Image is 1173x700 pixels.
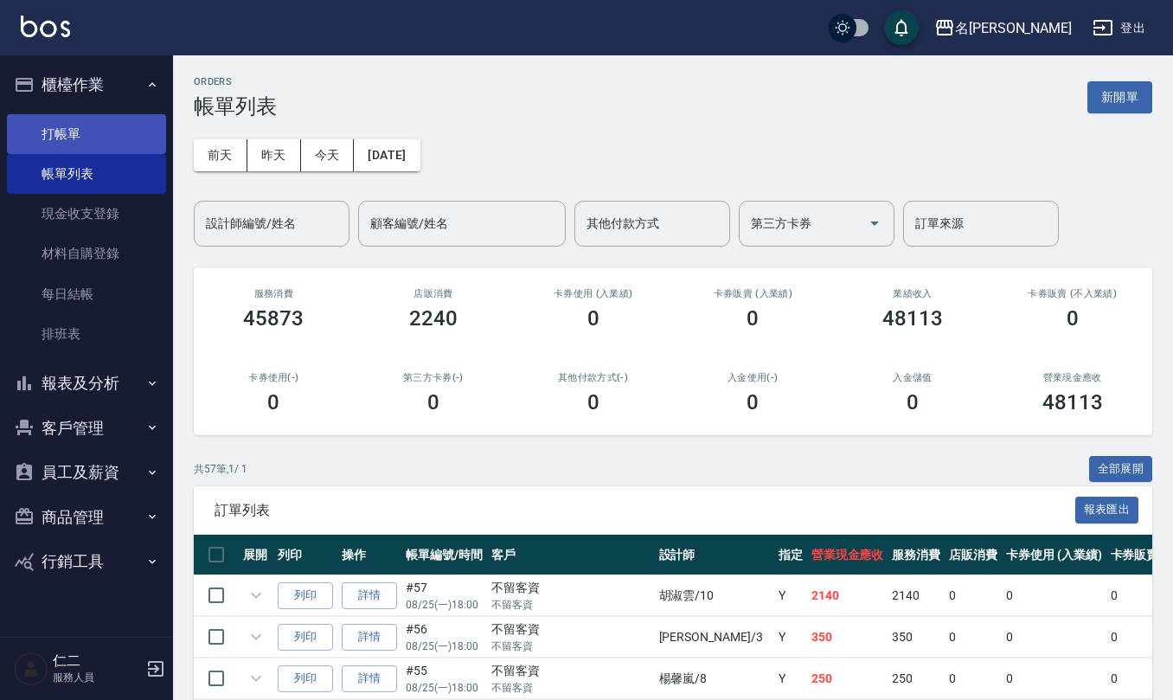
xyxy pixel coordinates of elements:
h2: ORDERS [194,76,277,87]
h3: 0 [747,390,759,414]
button: 全部展開 [1089,456,1153,483]
h3: 帳單列表 [194,94,277,119]
button: 列印 [278,582,333,609]
td: 0 [1002,617,1106,658]
td: 350 [888,617,945,658]
a: 帳單列表 [7,154,166,194]
p: 不留客資 [491,597,651,613]
a: 詳情 [342,582,397,609]
td: Y [774,658,807,699]
h2: 卡券販賣 (不入業績) [1013,288,1131,299]
td: #57 [401,575,487,616]
button: 報表匯出 [1075,497,1139,523]
td: #56 [401,617,487,658]
h3: 45873 [243,306,304,331]
td: Y [774,617,807,658]
h2: 營業現金應收 [1013,372,1131,383]
td: 250 [807,658,888,699]
a: 排班表 [7,314,166,354]
th: 店販消費 [945,535,1002,575]
th: 展開 [239,535,273,575]
h3: 0 [267,390,279,414]
h3: 0 [907,390,919,414]
th: 客戶 [487,535,655,575]
button: 前天 [194,139,247,171]
td: 0 [945,575,1002,616]
td: 2140 [807,575,888,616]
h2: 卡券使用(-) [215,372,333,383]
td: 0 [945,658,1002,699]
th: 服務消費 [888,535,945,575]
p: 不留客資 [491,639,651,654]
div: 不留客資 [491,620,651,639]
p: 08/25 (一) 18:00 [406,680,483,696]
h3: 48113 [1042,390,1103,414]
p: 共 57 筆, 1 / 1 [194,461,247,477]
a: 材料自購登錄 [7,234,166,273]
td: 0 [1002,658,1106,699]
td: 250 [888,658,945,699]
h2: 卡券使用 (入業績) [534,288,652,299]
button: 報表及分析 [7,361,166,406]
span: 訂單列表 [215,502,1075,519]
th: 營業現金應收 [807,535,888,575]
h3: 0 [587,390,599,414]
a: 詳情 [342,624,397,651]
button: 列印 [278,665,333,692]
button: 名[PERSON_NAME] [927,10,1079,46]
button: 昨天 [247,139,301,171]
h2: 店販消費 [375,288,493,299]
button: 櫃檯作業 [7,62,166,107]
img: Person [14,652,48,686]
th: 設計師 [655,535,774,575]
h3: 0 [747,306,759,331]
a: 現金收支登錄 [7,194,166,234]
h5: 仁二 [53,652,141,670]
td: 0 [1002,575,1106,616]
button: 列印 [278,624,333,651]
h2: 其他付款方式(-) [534,372,652,383]
h3: 2240 [409,306,458,331]
th: 列印 [273,535,337,575]
td: Y [774,575,807,616]
button: 商品管理 [7,495,166,540]
a: 打帳單 [7,114,166,154]
h3: 48113 [882,306,943,331]
td: #55 [401,658,487,699]
button: 登出 [1086,12,1152,44]
th: 指定 [774,535,807,575]
h3: 0 [427,390,439,414]
h2: 卡券販賣 (入業績) [694,288,812,299]
h3: 0 [587,306,599,331]
div: 名[PERSON_NAME] [955,17,1072,39]
td: 0 [945,617,1002,658]
h2: 入金儲值 [854,372,972,383]
button: 行銷工具 [7,539,166,584]
div: 不留客資 [491,662,651,680]
button: 客戶管理 [7,406,166,451]
h2: 入金使用(-) [694,372,812,383]
h2: 第三方卡券(-) [375,372,493,383]
button: 員工及薪資 [7,450,166,495]
h3: 服務消費 [215,288,333,299]
th: 操作 [337,535,401,575]
th: 帳單編號/時間 [401,535,487,575]
button: Open [861,209,888,237]
td: 350 [807,617,888,658]
td: 胡淑雲 /10 [655,575,774,616]
a: 新開單 [1087,88,1152,105]
button: 新開單 [1087,81,1152,113]
td: 2140 [888,575,945,616]
a: 詳情 [342,665,397,692]
p: 08/25 (一) 18:00 [406,597,483,613]
a: 報表匯出 [1075,501,1139,517]
td: [PERSON_NAME] /3 [655,617,774,658]
h2: 業績收入 [854,288,972,299]
p: 08/25 (一) 18:00 [406,639,483,654]
button: 今天 [301,139,355,171]
th: 卡券使用 (入業績) [1002,535,1106,575]
a: 每日結帳 [7,274,166,314]
button: [DATE] [354,139,420,171]
div: 不留客資 [491,579,651,597]
h3: 0 [1067,306,1079,331]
